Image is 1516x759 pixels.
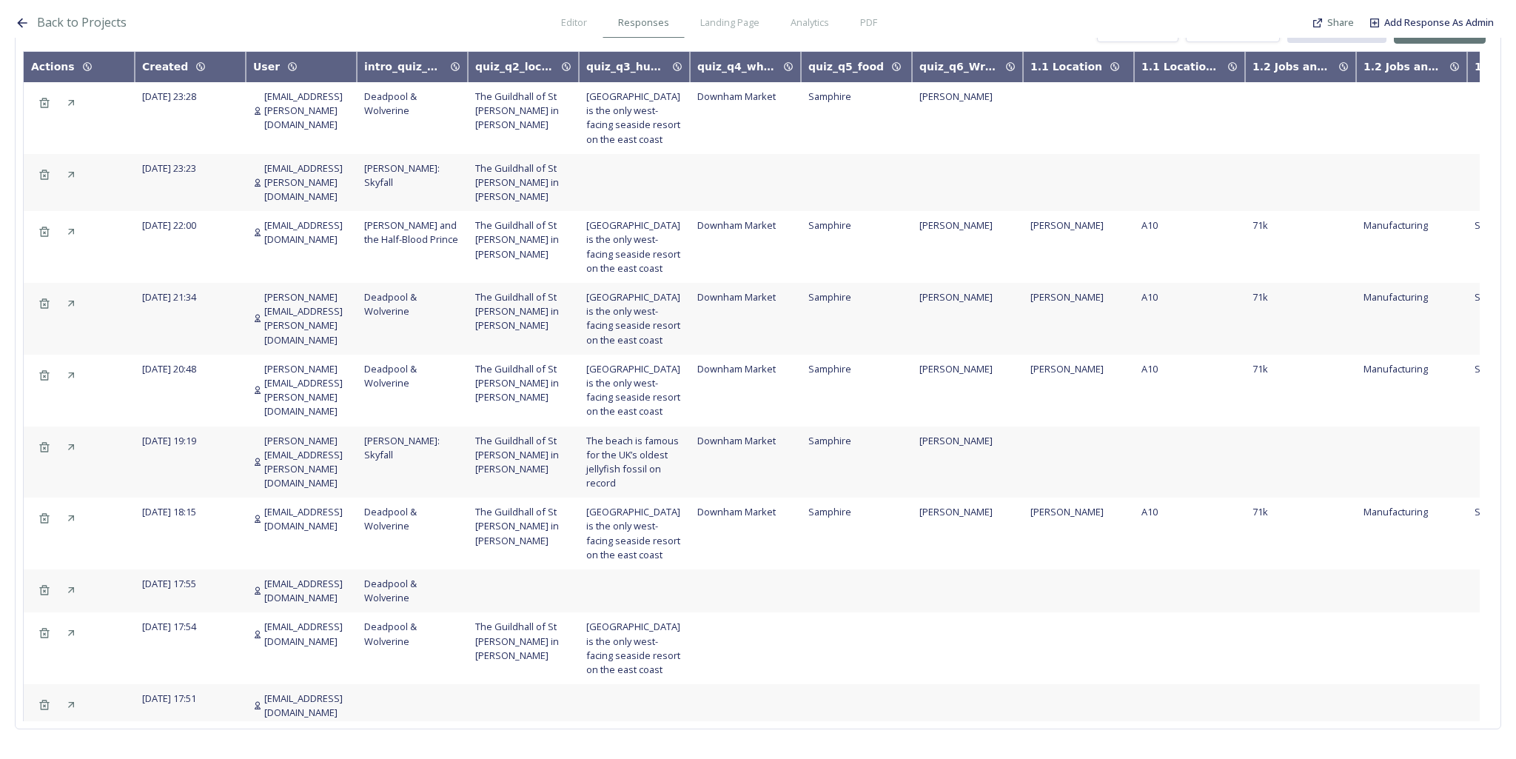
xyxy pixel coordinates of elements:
[697,290,776,304] span: Downham Market
[37,14,127,30] span: Back to Projects
[475,218,559,260] span: The Guildhall of St [PERSON_NAME] in [PERSON_NAME]
[1030,290,1104,304] span: [PERSON_NAME]
[475,90,559,131] span: The Guildhall of St [PERSON_NAME] in [PERSON_NAME]
[860,16,877,30] span: PDF
[1327,16,1354,29] span: Share
[364,434,440,461] span: [PERSON_NAME]: Skyfall
[1252,59,1331,75] div: 1.2 Jobs and the Economy
[142,577,196,590] span: [DATE] 17:55
[697,505,776,518] span: Downham Market
[808,362,851,375] span: Samphire
[37,13,127,32] a: Back to Projects
[1356,52,1467,82] th: Toggle SortBy
[364,620,417,647] span: Deadpool & Wolverine
[475,59,554,75] div: quiz_q2_location_building
[1252,505,1268,518] span: 71k
[364,59,443,75] div: intro_quiz_q1_movies
[142,692,196,705] span: [DATE] 17:51
[264,577,349,605] span: [EMAIL_ADDRESS][DOMAIN_NAME]
[253,59,280,75] div: User
[264,620,349,648] span: [EMAIL_ADDRESS][DOMAIN_NAME]
[919,218,993,232] span: [PERSON_NAME]
[1364,505,1428,518] span: Manufacturing
[475,161,559,203] span: The Guildhall of St [PERSON_NAME] in [PERSON_NAME]
[697,362,776,375] span: Downham Market
[475,505,559,546] span: The Guildhall of St [PERSON_NAME] in [PERSON_NAME]
[246,52,357,82] th: Toggle SortBy
[142,620,196,633] span: [DATE] 17:54
[808,505,851,518] span: Samphire
[808,434,851,447] span: Samphire
[264,290,349,347] span: [PERSON_NAME][EMAIL_ADDRESS][PERSON_NAME][DOMAIN_NAME]
[586,218,680,275] span: [GEOGRAPHIC_DATA] is the only west-facing seaside resort on the east coast
[1252,218,1268,232] span: 71k
[561,16,587,30] span: Editor
[264,90,349,133] span: [EMAIL_ADDRESS][PERSON_NAME][DOMAIN_NAME]
[919,434,993,447] span: [PERSON_NAME]
[264,692,349,720] span: [EMAIL_ADDRESS][DOMAIN_NAME]
[1384,16,1494,29] span: Add Response As Admin
[919,90,993,103] span: [PERSON_NAME]
[1475,362,1501,375] span: Skiing
[586,290,680,347] span: [GEOGRAPHIC_DATA] is the only west-facing seaside resort on the east coast
[264,218,349,247] span: [EMAIL_ADDRESS][DOMAIN_NAME]
[364,505,417,532] span: Deadpool & Wolverine
[475,434,559,475] span: The Guildhall of St [PERSON_NAME] in [PERSON_NAME]
[264,505,349,533] span: [EMAIL_ADDRESS][DOMAIN_NAME]
[618,16,669,30] span: Responses
[135,52,246,82] th: Toggle SortBy
[912,52,1023,82] th: Toggle SortBy
[1252,290,1268,304] span: 71k
[142,59,188,75] div: Created
[24,52,135,82] th: Toggle SortBy
[364,577,417,604] span: Deadpool & Wolverine
[142,290,196,304] span: [DATE] 21:34
[475,362,559,404] span: The Guildhall of St [PERSON_NAME] in [PERSON_NAME]
[475,620,559,661] span: The Guildhall of St [PERSON_NAME] in [PERSON_NAME]
[579,52,690,82] th: Toggle SortBy
[364,218,458,246] span: [PERSON_NAME] and the Half-Blood Prince
[1252,362,1268,375] span: 71k
[364,161,440,189] span: [PERSON_NAME]: Skyfall
[264,434,349,491] span: [PERSON_NAME][EMAIL_ADDRESS][PERSON_NAME][DOMAIN_NAME]
[919,59,998,75] div: quiz_q6_Writer
[1141,290,1158,304] span: A10
[586,434,679,490] span: The beach is famous for the UK’s oldest jellyfish fossil on record
[919,362,993,375] span: [PERSON_NAME]
[919,505,993,518] span: [PERSON_NAME]
[1245,52,1356,82] th: Toggle SortBy
[357,52,468,82] th: Toggle SortBy
[586,59,665,75] div: quiz_q3_hunstanton_resort
[142,434,196,447] span: [DATE] 19:19
[1134,52,1245,82] th: Toggle SortBy
[142,505,196,518] span: [DATE] 18:15
[364,90,417,117] span: Deadpool & Wolverine
[1030,362,1104,375] span: [PERSON_NAME]
[264,161,349,204] span: [EMAIL_ADDRESS][PERSON_NAME][DOMAIN_NAME]
[142,90,196,103] span: [DATE] 23:28
[586,505,680,561] span: [GEOGRAPHIC_DATA] is the only west-facing seaside resort on the east coast
[586,90,680,146] span: [GEOGRAPHIC_DATA] is the only west-facing seaside resort on the east coast
[1475,290,1501,304] span: Skiing
[700,16,759,30] span: Landing Page
[142,161,196,175] span: [DATE] 23:23
[801,52,912,82] th: Toggle SortBy
[1364,290,1428,304] span: Manufacturing
[586,362,680,418] span: [GEOGRAPHIC_DATA] is the only west-facing seaside resort on the east coast
[1475,218,1501,232] span: Skiing
[1023,52,1134,82] th: Toggle SortBy
[1141,59,1220,75] div: 1.1 Location_20250225174559
[808,218,851,232] span: Samphire
[697,59,776,75] div: quiz_q4_white_panelled_clock
[1141,362,1158,375] span: A10
[468,52,579,82] th: Toggle SortBy
[586,620,680,676] span: [GEOGRAPHIC_DATA] is the only west-facing seaside resort on the east coast
[142,218,196,232] span: [DATE] 22:00
[808,290,851,304] span: Samphire
[808,90,851,103] span: Samphire
[808,59,884,75] div: quiz_q5_food
[697,218,776,232] span: Downham Market
[1030,505,1104,518] span: [PERSON_NAME]
[1030,218,1104,232] span: [PERSON_NAME]
[1384,16,1494,30] a: Add Response As Admin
